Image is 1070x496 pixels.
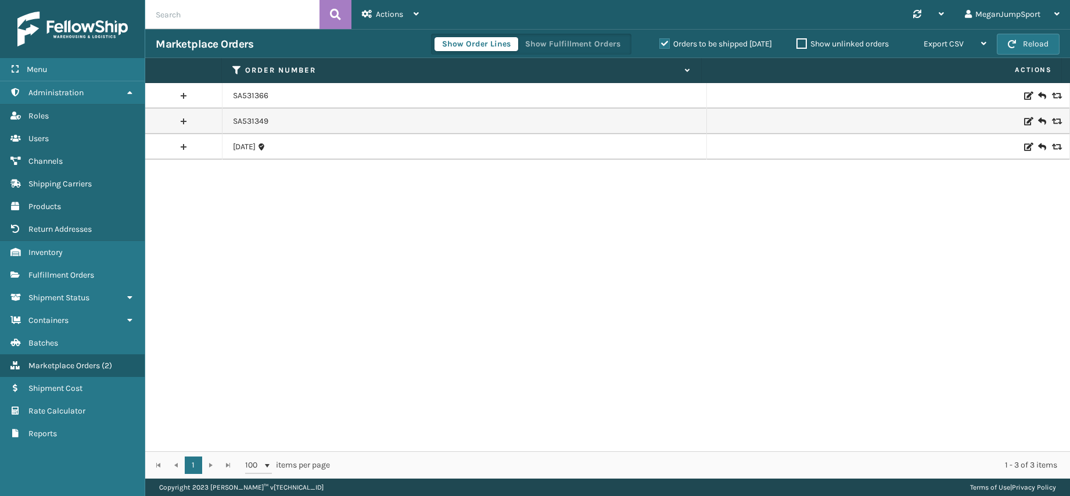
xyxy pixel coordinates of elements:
[28,224,92,234] span: Return Addresses
[28,429,57,439] span: Reports
[796,39,889,49] label: Show unlinked orders
[245,65,679,76] label: Order Number
[1038,141,1045,153] i: Create Return Label
[159,479,324,496] p: Copyright 2023 [PERSON_NAME]™ v [TECHNICAL_ID]
[1012,483,1056,491] a: Privacy Policy
[28,247,63,257] span: Inventory
[28,383,82,393] span: Shipment Cost
[435,37,518,51] button: Show Order Lines
[518,37,628,51] button: Show Fulfillment Orders
[970,479,1056,496] div: |
[346,459,1057,471] div: 1 - 3 of 3 items
[28,179,92,189] span: Shipping Carriers
[28,293,89,303] span: Shipment Status
[156,37,253,51] h3: Marketplace Orders
[28,111,49,121] span: Roles
[28,361,100,371] span: Marketplace Orders
[28,134,49,143] span: Users
[27,64,47,74] span: Menu
[659,39,772,49] label: Orders to be shipped [DATE]
[28,270,94,280] span: Fulfillment Orders
[376,9,403,19] span: Actions
[1052,117,1059,125] i: Replace
[1038,90,1045,102] i: Create Return Label
[1052,92,1059,100] i: Replace
[233,116,268,127] a: SA531349
[970,483,1010,491] a: Terms of Use
[28,88,84,98] span: Administration
[1024,117,1031,125] i: Edit
[28,156,63,166] span: Channels
[233,141,256,153] a: [DATE]
[1052,143,1059,151] i: Replace
[233,90,268,102] a: SA531366
[185,457,202,474] a: 1
[1038,116,1045,127] i: Create Return Label
[28,338,58,348] span: Batches
[245,459,263,471] span: 100
[1024,143,1031,151] i: Edit
[1024,92,1031,100] i: Edit
[997,34,1060,55] button: Reload
[705,60,1059,80] span: Actions
[28,315,69,325] span: Containers
[28,202,61,211] span: Products
[245,457,330,474] span: items per page
[17,12,128,46] img: logo
[28,406,85,416] span: Rate Calculator
[924,39,964,49] span: Export CSV
[102,361,112,371] span: ( 2 )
